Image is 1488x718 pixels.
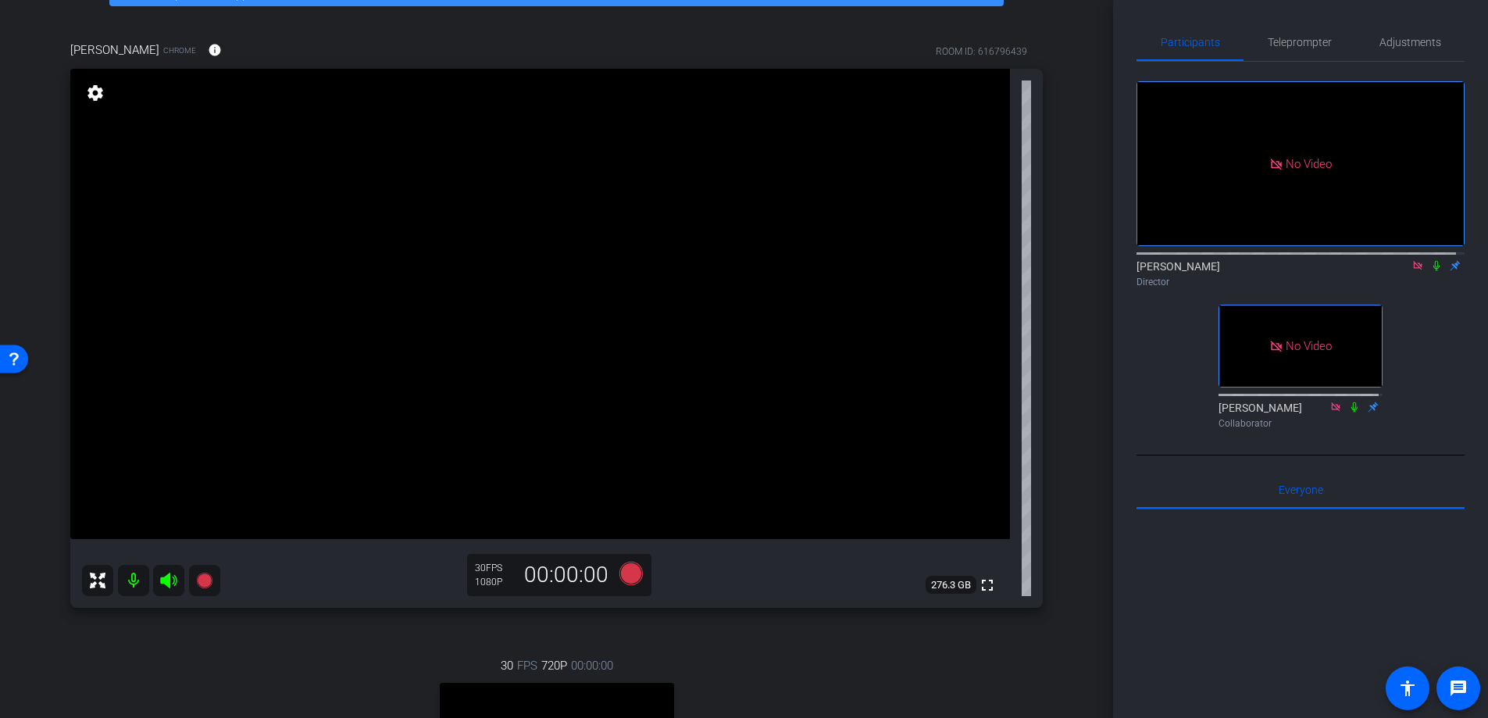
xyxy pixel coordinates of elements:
[208,43,222,57] mat-icon: info
[1398,679,1417,698] mat-icon: accessibility
[1286,339,1332,353] span: No Video
[1279,484,1323,495] span: Everyone
[70,41,159,59] span: [PERSON_NAME]
[1137,259,1465,289] div: [PERSON_NAME]
[1449,679,1468,698] mat-icon: message
[475,576,514,588] div: 1080P
[1268,37,1332,48] span: Teleprompter
[1379,37,1441,48] span: Adjustments
[163,45,196,56] span: Chrome
[1286,156,1332,170] span: No Video
[926,576,976,595] span: 276.3 GB
[84,84,106,102] mat-icon: settings
[1137,275,1465,289] div: Director
[475,562,514,574] div: 30
[1161,37,1220,48] span: Participants
[501,657,513,674] span: 30
[514,562,619,588] div: 00:00:00
[1219,416,1383,430] div: Collaborator
[978,576,997,595] mat-icon: fullscreen
[541,657,567,674] span: 720P
[1219,400,1383,430] div: [PERSON_NAME]
[517,657,537,674] span: FPS
[936,45,1027,59] div: ROOM ID: 616796439
[486,563,502,573] span: FPS
[571,657,613,674] span: 00:00:00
